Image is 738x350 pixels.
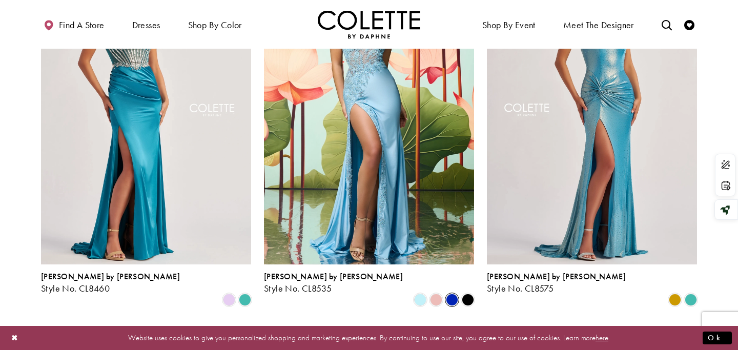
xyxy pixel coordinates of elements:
[318,10,420,38] img: Colette by Daphne
[682,10,697,38] a: Check Wishlist
[462,294,474,306] i: Black
[41,282,110,294] span: Style No. CL8460
[430,294,442,306] i: Rose Gold
[703,332,732,344] button: Submit Dialog
[487,282,553,294] span: Style No. CL8575
[414,294,426,306] i: Light Blue
[561,10,637,38] a: Meet the designer
[669,294,681,306] i: Gold
[130,10,163,38] span: Dresses
[6,329,24,347] button: Close Dialog
[487,272,626,294] div: Colette by Daphne Style No. CL8575
[482,20,536,30] span: Shop By Event
[239,294,251,306] i: Turquoise
[264,282,332,294] span: Style No. CL8535
[685,294,697,306] i: Turquoise
[41,272,180,294] div: Colette by Daphne Style No. CL8460
[318,10,420,38] a: Visit Home Page
[264,271,403,282] span: [PERSON_NAME] by [PERSON_NAME]
[596,333,608,343] a: here
[59,20,105,30] span: Find a store
[659,10,674,38] a: Toggle search
[480,10,538,38] span: Shop By Event
[74,331,664,345] p: Website uses cookies to give you personalized shopping and marketing experiences. By continuing t...
[563,20,634,30] span: Meet the designer
[446,294,458,306] i: Royal Blue
[132,20,160,30] span: Dresses
[223,294,235,306] i: Lilac
[264,272,403,294] div: Colette by Daphne Style No. CL8535
[41,271,180,282] span: [PERSON_NAME] by [PERSON_NAME]
[186,10,244,38] span: Shop by color
[41,10,107,38] a: Find a store
[188,20,242,30] span: Shop by color
[487,271,626,282] span: [PERSON_NAME] by [PERSON_NAME]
